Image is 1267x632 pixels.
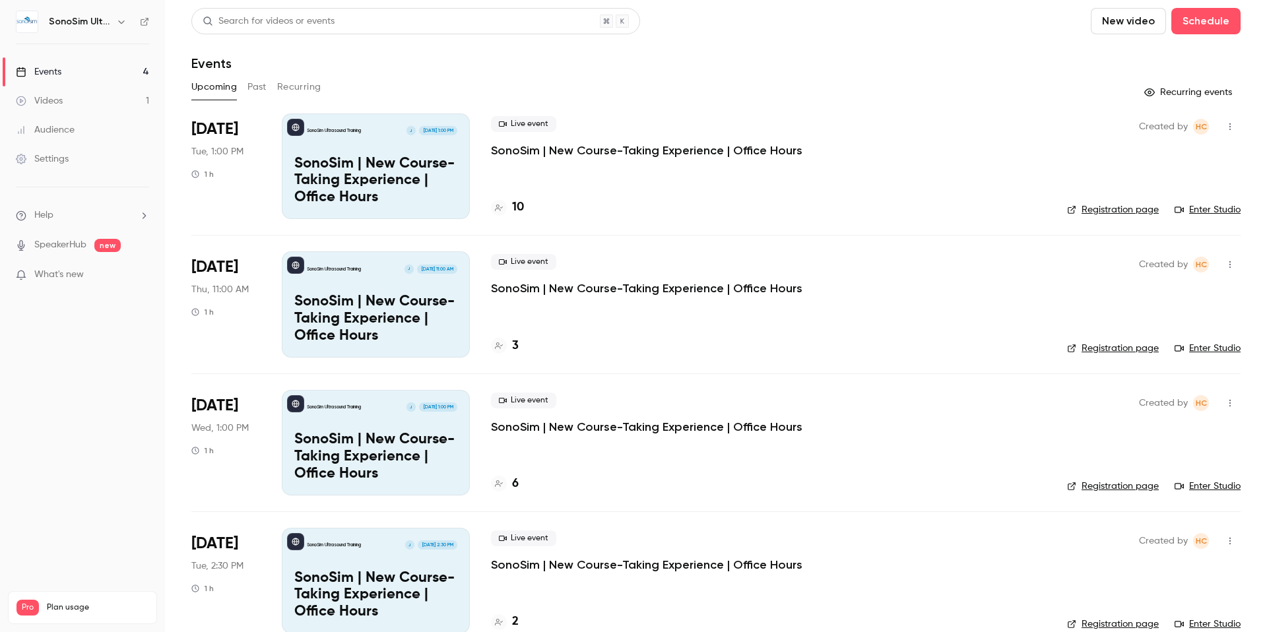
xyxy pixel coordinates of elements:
[277,77,321,98] button: Recurring
[191,445,214,456] div: 1 h
[491,613,519,631] a: 2
[491,280,802,296] a: SonoSim | New Course-Taking Experience | Office Hours
[1175,617,1241,631] a: Enter Studio
[191,77,237,98] button: Upcoming
[307,404,361,410] p: SonoSim Ultrasound Training
[491,530,556,546] span: Live event
[512,613,519,631] h4: 2
[1139,533,1188,549] span: Created by
[491,142,802,158] a: SonoSim | New Course-Taking Experience | Office Hours
[512,337,519,355] h4: 3
[491,393,556,408] span: Live event
[191,283,249,296] span: Thu, 11:00 AM
[1067,617,1159,631] a: Registration page
[191,145,244,158] span: Tue, 1:00 PM
[1196,119,1207,135] span: HC
[203,15,335,28] div: Search for videos or events
[34,208,53,222] span: Help
[1193,533,1209,549] span: Holly Clark
[1196,533,1207,549] span: HC
[1067,342,1159,355] a: Registration page
[34,238,86,252] a: SpeakerHub
[1067,480,1159,493] a: Registration page
[16,11,38,32] img: SonoSim Ultrasound Training
[418,540,457,550] span: [DATE] 2:30 PM
[191,533,238,554] span: [DATE]
[34,268,84,282] span: What's new
[406,402,416,412] div: J
[16,94,63,108] div: Videos
[419,126,457,135] span: [DATE] 1:00 PM
[16,123,75,137] div: Audience
[191,251,261,357] div: Sep 25 Thu, 11:00 AM (America/Los Angeles)
[1175,480,1241,493] a: Enter Studio
[294,156,457,206] p: SonoSim | New Course-Taking Experience | Office Hours
[282,113,470,219] a: SonoSim | New Course-Taking Experience | Office HoursSonoSim Ultrasound TrainingJ[DATE] 1:00 PMSo...
[16,152,69,166] div: Settings
[16,600,39,616] span: Pro
[191,55,232,71] h1: Events
[491,557,802,573] a: SonoSim | New Course-Taking Experience | Office Hours
[491,475,519,493] a: 6
[404,264,414,274] div: J
[294,431,457,482] p: SonoSim | New Course-Taking Experience | Office Hours
[406,125,416,136] div: J
[16,208,149,222] li: help-dropdown-opener
[1091,8,1166,34] button: New video
[491,254,556,270] span: Live event
[1139,119,1188,135] span: Created by
[417,265,457,274] span: [DATE] 11:00 AM
[1196,395,1207,411] span: HC
[512,199,524,216] h4: 10
[294,294,457,344] p: SonoSim | New Course-Taking Experience | Office Hours
[191,113,261,219] div: Sep 23 Tue, 1:00 PM (America/Los Angeles)
[191,257,238,278] span: [DATE]
[1171,8,1241,34] button: Schedule
[191,169,214,179] div: 1 h
[191,395,238,416] span: [DATE]
[49,15,111,28] h6: SonoSim Ultrasound Training
[1193,395,1209,411] span: Holly Clark
[282,251,470,357] a: SonoSim | New Course-Taking Experience | Office HoursSonoSim Ultrasound TrainingJ[DATE] 11:00 AMS...
[491,116,556,132] span: Live event
[191,119,238,140] span: [DATE]
[294,570,457,621] p: SonoSim | New Course-Taking Experience | Office Hours
[247,77,267,98] button: Past
[307,266,361,272] p: SonoSim Ultrasound Training
[1138,82,1241,103] button: Recurring events
[191,559,244,573] span: Tue, 2:30 PM
[491,419,802,435] a: SonoSim | New Course-Taking Experience | Office Hours
[512,475,519,493] h4: 6
[307,127,361,134] p: SonoSim Ultrasound Training
[1193,257,1209,272] span: Holly Clark
[94,239,121,252] span: new
[491,337,519,355] a: 3
[419,402,457,412] span: [DATE] 1:00 PM
[16,65,61,79] div: Events
[1139,257,1188,272] span: Created by
[405,540,415,550] div: J
[1067,203,1159,216] a: Registration page
[1175,342,1241,355] a: Enter Studio
[1139,395,1188,411] span: Created by
[307,542,361,548] p: SonoSim Ultrasound Training
[191,583,214,594] div: 1 h
[1196,257,1207,272] span: HC
[47,602,148,613] span: Plan usage
[191,307,214,317] div: 1 h
[282,390,470,495] a: SonoSim | New Course-Taking Experience | Office HoursSonoSim Ultrasound TrainingJ[DATE] 1:00 PMSo...
[191,390,261,495] div: Oct 1 Wed, 1:00 PM (America/Los Angeles)
[1193,119,1209,135] span: Holly Clark
[191,422,249,435] span: Wed, 1:00 PM
[1175,203,1241,216] a: Enter Studio
[491,199,524,216] a: 10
